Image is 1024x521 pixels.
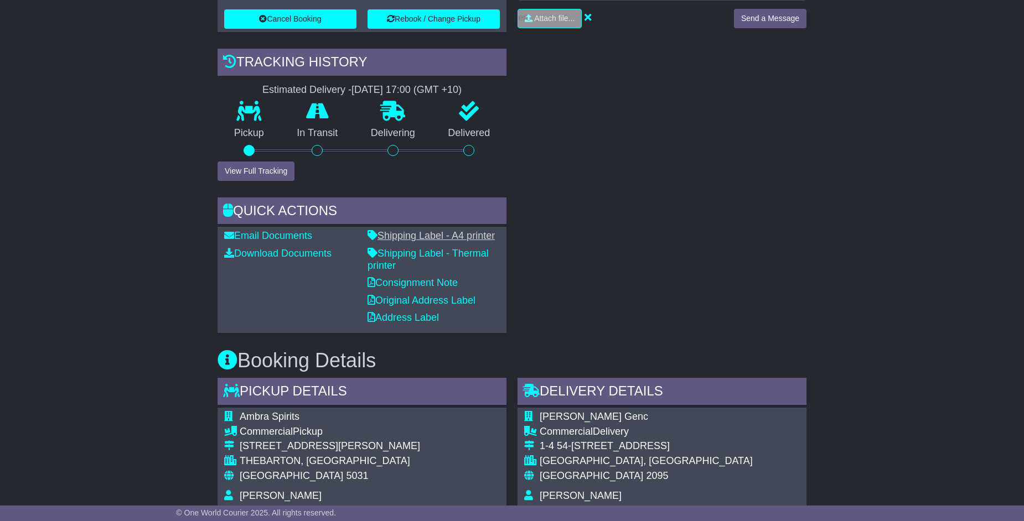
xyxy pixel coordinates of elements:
[240,426,293,437] span: Commercial
[540,411,648,422] span: [PERSON_NAME] Genc
[368,312,439,323] a: Address Label
[240,490,322,501] span: [PERSON_NAME]
[218,197,506,227] div: Quick Actions
[734,9,806,28] button: Send a Message
[224,248,332,259] a: Download Documents
[540,470,643,481] span: [GEOGRAPHIC_DATA]
[240,455,490,467] div: THEBARTON, [GEOGRAPHIC_DATA]
[540,426,800,438] div: Delivery
[354,127,432,139] p: Delivering
[518,378,806,408] div: Delivery Details
[218,378,506,408] div: Pickup Details
[240,440,490,452] div: [STREET_ADDRESS][PERSON_NAME]
[224,230,312,241] a: Email Documents
[368,248,489,271] a: Shipping Label - Thermal printer
[368,9,500,29] button: Rebook / Change Pickup
[540,490,622,501] span: [PERSON_NAME]
[346,470,368,481] span: 5031
[540,455,800,467] div: [GEOGRAPHIC_DATA], [GEOGRAPHIC_DATA]
[281,127,355,139] p: In Transit
[432,127,507,139] p: Delivered
[646,470,668,481] span: 2095
[176,508,336,517] span: © One World Courier 2025. All rights reserved.
[218,84,506,96] div: Estimated Delivery -
[224,9,356,29] button: Cancel Booking
[218,161,294,181] button: View Full Tracking
[240,470,343,481] span: [GEOGRAPHIC_DATA]
[240,411,299,422] span: Ambra Spirits
[540,505,708,516] span: [EMAIL_ADDRESS][DOMAIN_NAME]
[540,440,800,452] div: 1-4 54-[STREET_ADDRESS]
[368,230,495,241] a: Shipping Label - A4 printer
[540,426,593,437] span: Commercial
[368,295,475,306] a: Original Address Label
[218,49,506,79] div: Tracking history
[240,426,490,438] div: Pickup
[368,277,458,288] a: Consignment Note
[218,127,281,139] p: Pickup
[240,505,490,516] span: [PERSON_NAME][EMAIL_ADDRESS][DOMAIN_NAME]
[351,84,462,96] div: [DATE] 17:00 (GMT +10)
[218,350,806,372] h3: Booking Details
